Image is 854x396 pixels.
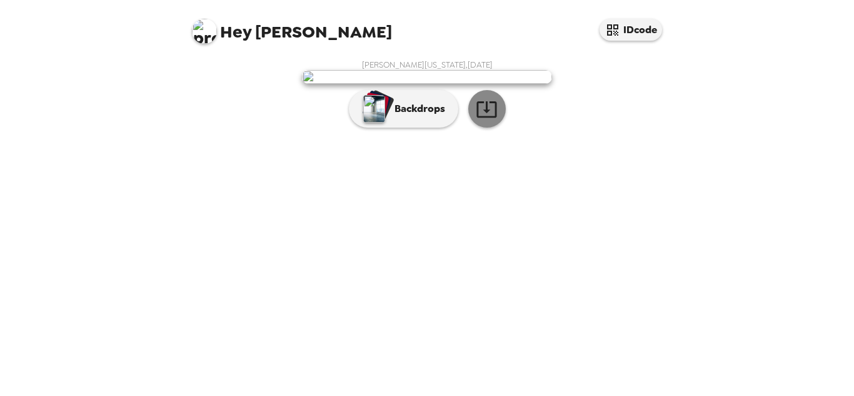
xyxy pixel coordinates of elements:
span: [PERSON_NAME][US_STATE] , [DATE] [362,59,493,70]
button: IDcode [600,19,662,41]
p: Backdrops [388,101,445,116]
img: profile pic [192,19,217,44]
span: Hey [220,21,251,43]
img: user [302,70,552,84]
button: Backdrops [349,90,458,128]
span: [PERSON_NAME] [192,13,392,41]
